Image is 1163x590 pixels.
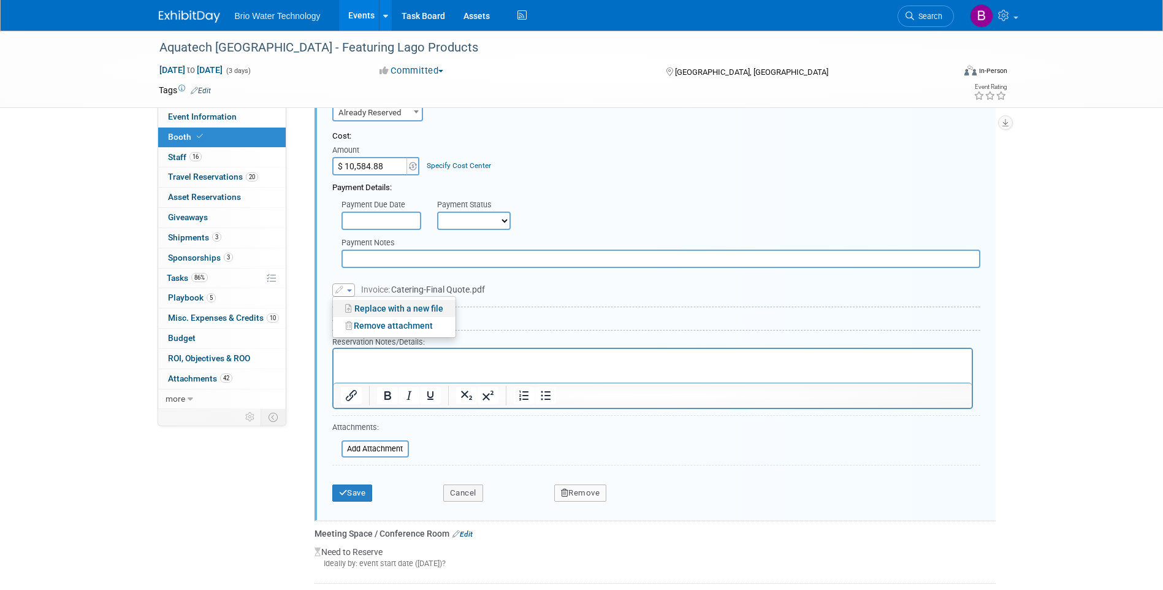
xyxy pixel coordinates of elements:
[158,329,286,348] a: Budget
[332,175,980,194] div: Payment Details:
[167,273,208,283] span: Tasks
[341,237,980,250] div: Payment Notes
[158,228,286,248] a: Shipments3
[168,253,233,262] span: Sponsorships
[240,409,261,425] td: Personalize Event Tab Strip
[334,349,972,383] iframe: Rich Text Area
[361,285,485,294] span: Catering-Final Quote.pdf
[197,133,203,140] i: Booth reservation complete
[456,387,477,404] button: Subscript
[398,387,419,404] button: Italic
[970,4,993,28] img: Brandye Gahagan
[978,66,1007,75] div: In-Person
[158,167,286,187] a: Travel Reservations20
[452,530,473,538] a: Edit
[158,248,286,268] a: Sponsorships3
[168,172,258,182] span: Travel Reservations
[964,66,977,75] img: Format-Inperson.png
[189,152,202,161] span: 16
[191,86,211,95] a: Edit
[158,188,286,207] a: Asset Reservations
[168,112,237,121] span: Event Information
[212,232,221,242] span: 3
[168,212,208,222] span: Giveaways
[225,67,251,75] span: (3 days)
[166,394,185,404] span: more
[158,269,286,288] a: Tasks86%
[158,349,286,369] a: ROI, Objectives & ROO
[427,161,491,170] a: Specify Cost Center
[332,335,973,348] div: Reservation Notes/Details:
[375,64,448,77] button: Committed
[261,409,286,425] td: Toggle Event Tabs
[168,353,250,363] span: ROI, Objectives & ROO
[168,232,221,242] span: Shipments
[158,107,286,127] a: Event Information
[974,84,1007,90] div: Event Rating
[514,387,535,404] button: Numbered list
[341,387,362,404] button: Insert/edit link
[478,387,498,404] button: Superscript
[159,84,211,96] td: Tags
[158,389,286,409] a: more
[220,374,232,383] span: 42
[235,11,321,21] span: Brio Water Technology
[246,172,258,182] span: 20
[334,104,422,121] span: Already Reserved
[155,37,936,59] div: Aquatech [GEOGRAPHIC_DATA] - Featuring Lago Products
[159,64,223,75] span: [DATE] [DATE]
[332,103,423,121] span: Already Reserved
[315,558,996,569] div: Ideally by: event start date ([DATE])?
[361,285,391,294] span: Invoice:
[207,293,216,302] span: 5
[158,369,286,389] a: Attachments42
[168,313,279,323] span: Misc. Expenses & Credits
[443,485,483,502] button: Cancel
[159,10,220,23] img: ExhibitDay
[898,6,954,27] a: Search
[168,192,241,202] span: Asset Reservations
[675,67,828,77] span: [GEOGRAPHIC_DATA], [GEOGRAPHIC_DATA]
[420,387,441,404] button: Underline
[882,64,1008,82] div: Event Format
[535,387,556,404] button: Bullet list
[158,208,286,228] a: Giveaways
[437,199,519,212] div: Payment Status
[168,374,232,383] span: Attachments
[158,128,286,147] a: Booth
[333,317,456,334] a: Remove attachment
[168,333,196,343] span: Budget
[332,145,421,157] div: Amount
[168,152,202,162] span: Staff
[315,527,996,540] div: Meeting Space / Conference Room
[332,485,373,502] button: Save
[191,273,208,282] span: 86%
[554,485,607,502] button: Remove
[224,253,233,262] span: 3
[332,131,980,142] div: Cost:
[333,300,456,317] a: Replace with a new file
[332,422,409,436] div: Attachments:
[377,387,398,404] button: Bold
[158,288,286,308] a: Playbook5
[341,199,419,212] div: Payment Due Date
[158,148,286,167] a: Staff16
[185,65,197,75] span: to
[267,313,279,323] span: 10
[158,308,286,328] a: Misc. Expenses & Credits10
[315,540,996,579] div: Need to Reserve
[168,132,205,142] span: Booth
[168,293,216,302] span: Playbook
[914,12,942,21] span: Search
